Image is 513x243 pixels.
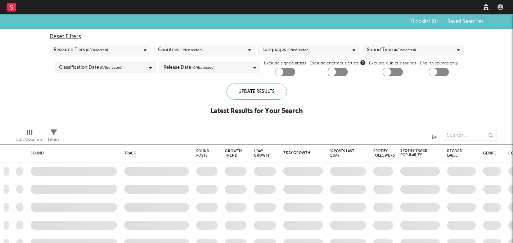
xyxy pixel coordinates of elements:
[445,19,485,24] button: Saved Searches
[254,149,271,158] div: 1 Day Growth
[394,46,416,54] span: ( 0 / 0 selected)
[400,149,429,157] div: Spotify Track Popularity
[310,59,365,68] span: Exclude enormous artists
[59,63,122,72] div: Classification Date
[48,126,59,147] div: Filters
[443,130,497,141] input: Search...
[180,46,203,54] span: ( 0 / 0 selected)
[367,46,416,54] div: Sound Type
[287,46,310,54] span: ( 0 / 0 selected)
[196,149,209,158] div: Sound Posts
[192,63,215,72] span: ( 0 / 6 selected)
[100,63,122,72] span: ( 0 / 8 selected)
[86,46,108,54] span: ( 0 / 7 selected)
[330,149,355,158] span: % Posts Last 1 Day
[360,59,365,66] button: Exclude enormous artists
[226,84,287,100] div: Update Results
[432,19,438,24] span: ( 0 )
[262,46,310,54] div: Languages
[31,151,113,156] div: Sound
[50,32,464,41] div: Reset Filters
[283,151,312,155] div: 7 Day Growth
[124,151,185,156] div: Track
[447,149,465,158] div: Record Label
[447,19,485,24] span: Saved Searches
[411,19,438,24] span: Blocklist
[264,59,306,68] label: Exclude signed artists
[16,135,42,144] div: Edit Columns
[158,46,203,54] div: Countries
[369,59,416,68] label: Exclude dubious sounds
[420,59,458,68] label: English sounds only
[483,151,496,156] div: Genre
[163,63,215,72] div: Release Date
[54,46,108,54] div: Research Tiers
[16,126,42,147] div: Edit Columns
[48,135,59,144] div: Filters
[225,149,243,158] div: Growth Trend
[210,107,303,116] div: Latest Results for Your Search
[373,149,395,158] div: Spotify Followers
